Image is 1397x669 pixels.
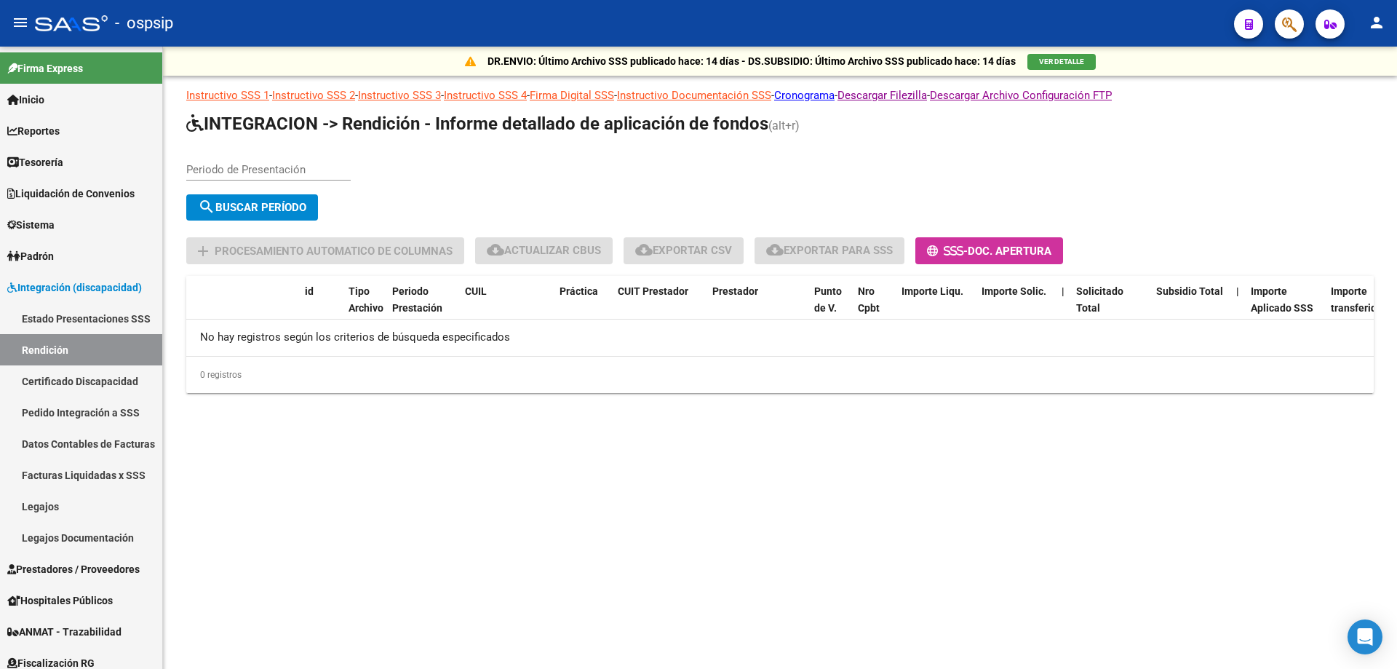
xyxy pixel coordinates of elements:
a: Descargar Filezilla [837,89,927,102]
span: CUIL [465,285,487,297]
datatable-header-cell: CUIT Prestador [612,276,707,340]
span: Periodo Prestación [392,285,442,314]
datatable-header-cell: Tipo Archivo [343,276,386,340]
span: Tipo Archivo [349,285,383,314]
span: Sistema [7,217,55,233]
span: Procesamiento automatico de columnas [215,245,453,258]
a: Instructivo SSS 3 [358,89,441,102]
mat-icon: add [194,242,212,260]
span: Buscar Período [198,201,306,214]
span: CUIT Prestador [618,285,688,297]
span: Doc. Apertura [968,245,1051,258]
span: Liquidación de Convenios [7,186,135,202]
span: Padrón [7,248,54,264]
mat-icon: menu [12,14,29,31]
span: Tesorería [7,154,63,170]
datatable-header-cell: id [299,276,343,340]
span: VER DETALLE [1039,58,1084,66]
span: Reportes [7,123,60,139]
button: Exportar CSV [624,237,744,264]
datatable-header-cell: Nro Cpbt [852,276,896,340]
span: Importe Liqu. [902,285,963,297]
span: - [927,245,968,258]
span: Subsidio Total [1156,285,1223,297]
a: Instructivo SSS 4 [444,89,527,102]
mat-icon: search [198,198,215,215]
div: 0 registros [186,357,1374,393]
datatable-header-cell: | [1056,276,1070,340]
button: Actualizar CBUs [475,237,613,264]
mat-icon: cloud_download [487,241,504,258]
a: Instructivo SSS 1 [186,89,269,102]
div: Open Intercom Messenger [1348,619,1382,654]
datatable-header-cell: Punto de V. [808,276,852,340]
p: - - - - - - - - [186,87,1374,103]
span: Hospitales Públicos [7,593,113,609]
datatable-header-cell: Importe Aplicado SSS [1245,276,1325,340]
span: Práctica [560,285,598,297]
a: Instructivo Documentación SSS [617,89,771,102]
span: Importe Aplicado SSS [1251,285,1313,314]
button: Exportar para SSS [755,237,904,264]
datatable-header-cell: | [1230,276,1245,340]
datatable-header-cell: Periodo Prestación [386,276,459,340]
span: Firma Express [7,60,83,76]
span: Exportar para SSS [766,244,893,257]
datatable-header-cell: Práctica [554,276,612,340]
span: Exportar CSV [635,244,732,257]
p: DR.ENVIO: Último Archivo SSS publicado hace: 14 días - DS.SUBSIDIO: Último Archivo SSS publicado ... [487,53,1016,69]
button: Buscar Período [186,194,318,221]
datatable-header-cell: Importe Liqu. [896,276,976,340]
span: Importe Solic. [982,285,1046,297]
datatable-header-cell: CUIL [459,276,554,340]
a: Cronograma [774,89,835,102]
span: Prestador [712,285,758,297]
span: (alt+r) [768,119,800,132]
button: VER DETALLE [1027,54,1096,70]
div: No hay registros según los criterios de búsqueda especificados [186,320,1374,356]
span: ANMAT - Trazabilidad [7,624,122,640]
span: Integración (discapacidad) [7,280,142,296]
span: INTEGRACION -> Rendición - Informe detallado de aplicación de fondos [186,114,768,134]
span: Actualizar CBUs [487,244,601,257]
span: Punto de V. [814,285,842,314]
a: Descargar Archivo Configuración FTP [930,89,1112,102]
span: Inicio [7,92,44,108]
span: Solicitado Total [1076,285,1123,314]
datatable-header-cell: Solicitado Total [1070,276,1150,340]
mat-icon: cloud_download [766,241,784,258]
span: | [1062,285,1064,297]
a: Instructivo SSS 2 [272,89,355,102]
button: -Doc. Apertura [915,237,1063,264]
span: | [1236,285,1239,297]
span: - ospsip [115,7,173,39]
mat-icon: person [1368,14,1385,31]
span: Nro Cpbt [858,285,880,314]
datatable-header-cell: Importe Solic. [976,276,1056,340]
mat-icon: cloud_download [635,241,653,258]
datatable-header-cell: Prestador [707,276,808,340]
span: Prestadores / Proveedores [7,561,140,577]
span: Importe transferido [1331,285,1382,314]
button: Procesamiento automatico de columnas [186,237,464,264]
datatable-header-cell: Subsidio Total [1150,276,1230,340]
span: id [305,285,314,297]
a: Firma Digital SSS [530,89,614,102]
